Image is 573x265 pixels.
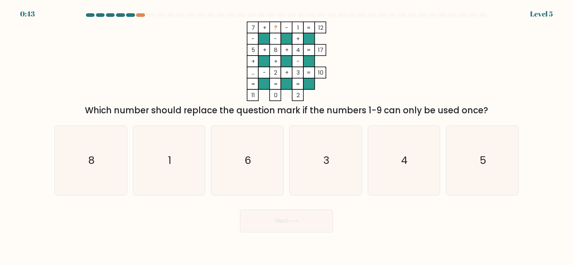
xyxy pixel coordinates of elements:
[530,9,553,19] div: Level 5
[251,35,255,43] tspan: -
[318,46,323,54] tspan: 17
[263,24,266,32] tspan: +
[296,46,300,54] tspan: 4
[263,68,266,77] tspan: -
[251,46,255,54] tspan: 5
[274,46,278,54] tspan: 8
[297,24,299,32] tspan: 1
[251,68,255,77] tspan: ...
[251,80,255,88] tspan: =
[263,46,266,54] tspan: +
[168,153,171,167] text: 1
[251,91,255,99] tspan: 11
[274,91,278,99] tspan: 0
[274,24,277,32] tspan: ?
[401,153,408,167] text: 4
[307,46,311,54] tspan: =
[285,68,289,77] tspan: +
[297,91,300,99] tspan: 2
[274,80,278,88] tspan: =
[297,57,300,66] tspan: -
[245,153,251,167] text: 6
[251,24,255,32] tspan: 7
[20,9,35,19] div: 0:43
[318,24,323,32] tspan: 12
[480,153,486,167] text: 5
[88,153,95,167] text: 8
[307,68,311,77] tspan: =
[285,46,289,54] tspan: +
[296,35,300,43] tspan: +
[296,80,300,88] tspan: =
[251,57,255,66] tspan: +
[59,104,514,117] div: Which number should replace the question mark if the numbers 1-9 can only be used once?
[285,24,288,32] tspan: -
[297,68,300,77] tspan: 3
[318,68,323,77] tspan: 10
[274,68,277,77] tspan: 2
[307,24,311,32] tspan: =
[274,35,277,43] tspan: -
[240,209,333,232] button: Next
[323,153,329,167] text: 3
[274,57,278,66] tspan: +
